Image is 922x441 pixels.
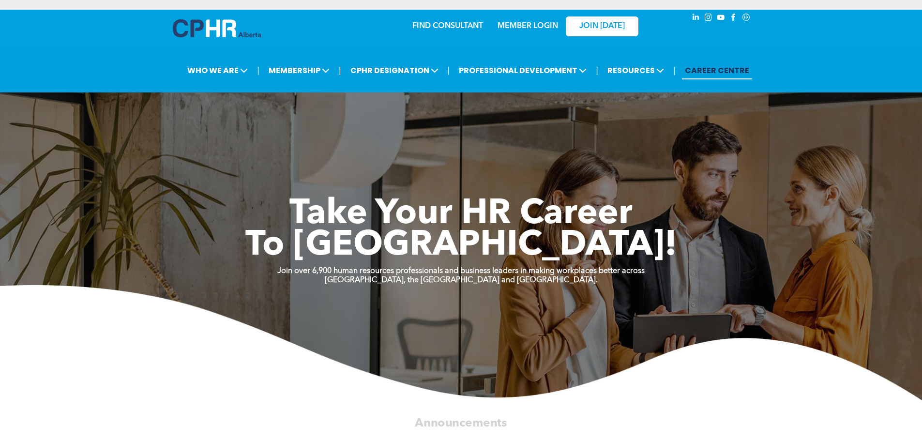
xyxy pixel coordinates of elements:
a: facebook [728,12,739,25]
span: WHO WE ARE [184,61,251,79]
span: Take Your HR Career [289,197,633,232]
li: | [339,61,341,80]
span: RESOURCES [605,61,667,79]
li: | [673,61,676,80]
a: youtube [716,12,726,25]
img: A blue and white logo for cp alberta [173,19,261,37]
span: Announcements [415,417,507,429]
span: MEMBERSHIP [266,61,333,79]
a: instagram [703,12,714,25]
a: FIND CONSULTANT [412,22,483,30]
span: JOIN [DATE] [579,22,625,31]
span: PROFESSIONAL DEVELOPMENT [456,61,589,79]
strong: Join over 6,900 human resources professionals and business leaders in making workplaces better ac... [277,267,645,275]
a: CAREER CENTRE [682,61,752,79]
span: To [GEOGRAPHIC_DATA]! [245,228,677,263]
a: MEMBER LOGIN [498,22,558,30]
span: CPHR DESIGNATION [348,61,441,79]
a: JOIN [DATE] [566,16,638,36]
li: | [448,61,450,80]
a: linkedin [691,12,701,25]
strong: [GEOGRAPHIC_DATA], the [GEOGRAPHIC_DATA] and [GEOGRAPHIC_DATA]. [325,276,598,284]
a: Social network [741,12,752,25]
li: | [257,61,259,80]
li: | [596,61,598,80]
